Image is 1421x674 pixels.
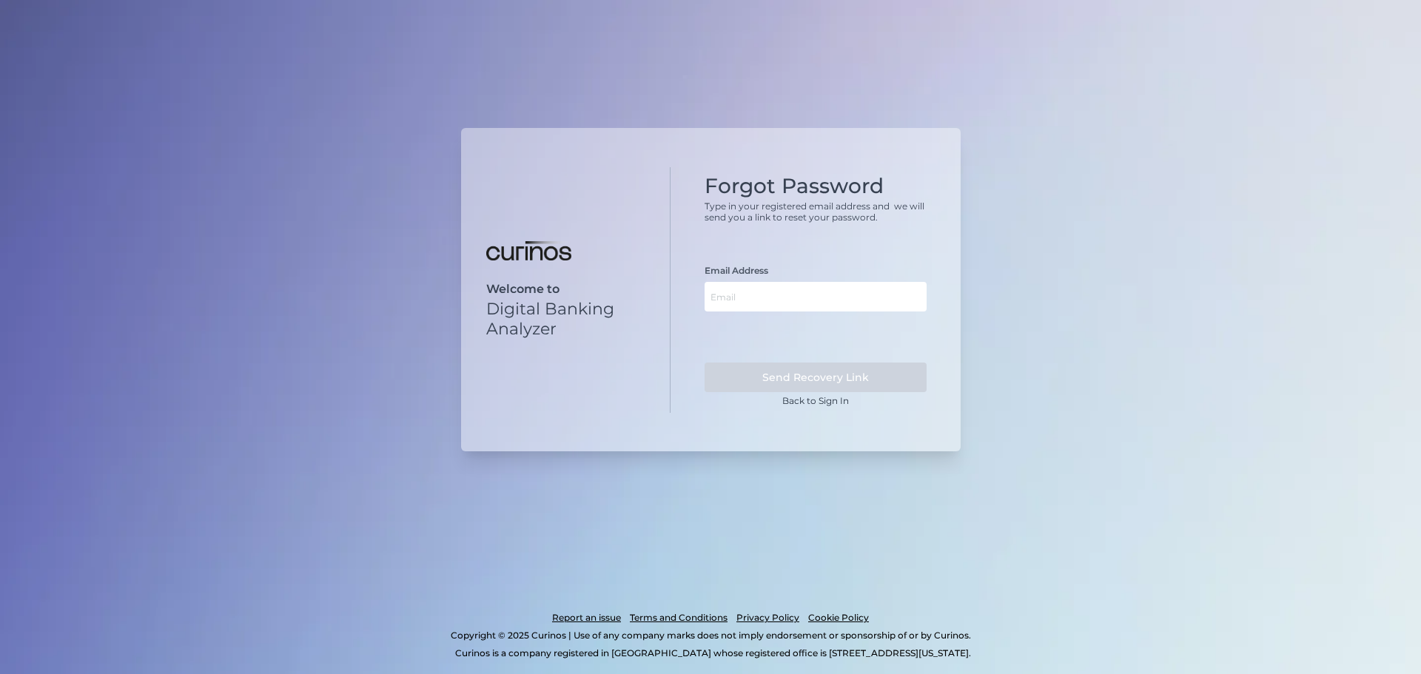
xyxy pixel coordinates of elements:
[808,609,869,627] a: Cookie Policy
[77,644,1348,662] p: Curinos is a company registered in [GEOGRAPHIC_DATA] whose registered office is [STREET_ADDRESS][...
[705,200,927,223] p: Type in your registered email address and we will send you a link to reset your password.
[736,609,799,627] a: Privacy Policy
[486,299,645,339] p: Digital Banking Analyzer
[782,395,849,406] a: Back to Sign In
[630,609,728,627] a: Terms and Conditions
[552,609,621,627] a: Report an issue
[486,282,645,296] p: Welcome to
[705,363,927,392] button: Send Recovery Link
[705,265,768,276] label: Email Address
[705,174,927,199] h1: Forgot Password
[486,241,571,260] img: Digital Banking Analyzer
[705,282,927,311] input: Email
[73,627,1348,644] p: Copyright © 2025 Curinos | Use of any company marks does not imply endorsement or sponsorship of ...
